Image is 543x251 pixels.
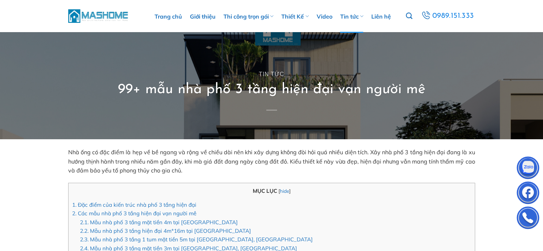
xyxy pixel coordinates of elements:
img: Phone [517,208,539,230]
img: MasHome – Tổng Thầu Thiết Kế Và Xây Nhà Trọn Gói [68,8,129,24]
a: 2. Các mẫu nhà phố 3 tầng hiện đại vạn người mê [72,210,196,217]
a: Tìm kiếm [406,9,412,24]
span: 0989.151.333 [432,10,474,22]
a: 1. Đặc điểm của kiến trúc nhà phố 3 tầng hiện đại [72,201,196,208]
img: Zalo [517,158,539,180]
a: 2.3. Mẫu nhà phố 3 tầng 1 tum mặt tiền 5m tại [GEOGRAPHIC_DATA], [GEOGRAPHIC_DATA] [80,236,313,243]
a: 2.1. Mẫu nhà phố 3 tầng mặt tiền 4m tại [GEOGRAPHIC_DATA] [80,219,238,226]
p: MỤC LỤC [72,187,471,195]
a: Tin tức [259,71,284,77]
img: Facebook [517,183,539,205]
span: [ [278,188,280,194]
h1: 99+ mẫu nhà phố 3 tầng hiện đại vạn người mê [118,80,426,99]
span: Nhà ống có đặc điểm là hẹp về bề ngang và rộng về chiều dài nên khi xây dựng không đòi hỏi quá nh... [68,149,475,174]
a: hide [280,188,289,194]
a: 2.2. Mẫu nhà phố 3 tầng hiện đại 4m*16m tại [GEOGRAPHIC_DATA] [80,227,251,234]
span: ] [289,188,291,194]
a: 0989.151.333 [420,10,475,22]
